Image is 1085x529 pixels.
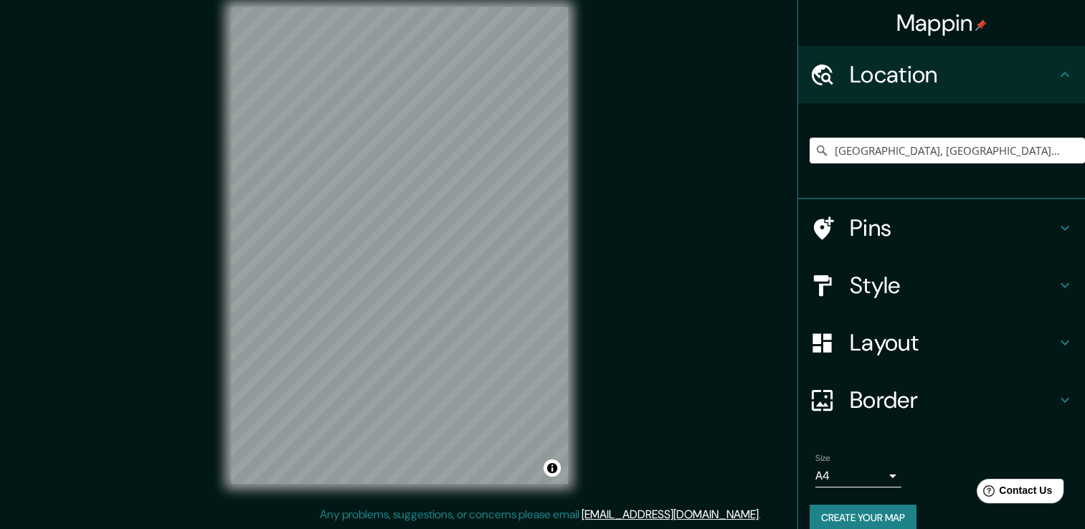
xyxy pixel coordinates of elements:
iframe: Help widget launcher [957,473,1069,513]
a: [EMAIL_ADDRESS][DOMAIN_NAME] [582,507,759,522]
div: Layout [798,314,1085,371]
label: Size [815,452,830,464]
div: . [763,506,766,523]
h4: Layout [850,328,1056,357]
canvas: Map [231,7,568,484]
div: Style [798,257,1085,314]
h4: Mappin [896,9,987,37]
div: Location [798,46,1085,103]
h4: Location [850,60,1056,89]
h4: Pins [850,214,1056,242]
div: A4 [815,464,901,487]
button: Toggle attribution [544,459,561,477]
div: . [761,506,763,523]
input: Pick your city or area [810,138,1085,163]
div: Pins [798,199,1085,257]
div: Border [798,371,1085,429]
h4: Style [850,271,1056,300]
h4: Border [850,386,1056,414]
p: Any problems, suggestions, or concerns please email . [320,506,761,523]
img: pin-icon.png [975,19,987,31]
